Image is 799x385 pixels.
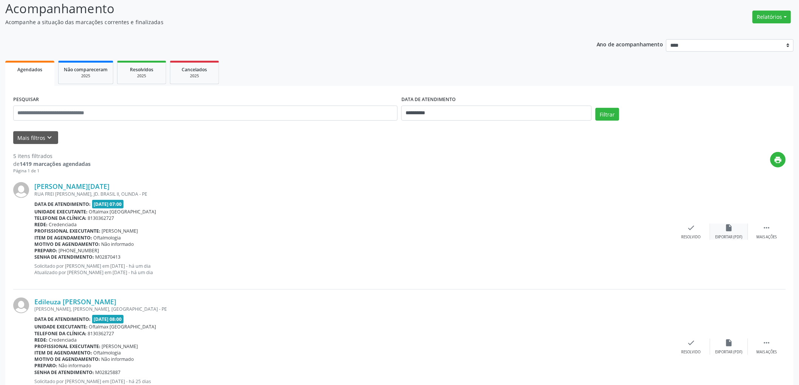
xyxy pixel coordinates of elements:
img: img [13,182,29,198]
span: 8130362727 [88,215,114,221]
b: Senha de atendimento: [34,254,94,260]
div: 2025 [123,73,160,79]
div: Resolvido [682,235,701,240]
i:  [763,224,771,232]
span: Não informado [59,362,91,369]
span: Resolvidos [130,66,153,73]
b: Telefone da clínica: [34,215,86,221]
i: insert_drive_file [725,339,733,347]
span: Credenciada [49,221,77,228]
span: Não informado [102,356,134,362]
div: Resolvido [682,350,701,355]
b: Item de agendamento: [34,350,92,356]
span: Oftalmologia [94,235,121,241]
b: Rede: [34,337,48,343]
i: insert_drive_file [725,224,733,232]
b: Senha de atendimento: [34,369,94,376]
span: M02825887 [96,369,121,376]
div: Exportar (PDF) [716,235,743,240]
i: check [687,224,696,232]
b: Item de agendamento: [34,235,92,241]
p: Ano de acompanhamento [597,39,663,49]
div: RUA FREI [PERSON_NAME], JD. BRASIL II, OLINDA - PE [34,191,673,197]
span: [DATE] 07:00 [92,200,124,209]
i: print [774,156,782,164]
span: Oftalmologia [94,350,121,356]
b: Data de atendimento: [34,316,91,322]
b: Unidade executante: [34,209,88,215]
label: DATA DE ATENDIMENTO [401,94,456,106]
p: Solicitado por [PERSON_NAME] em [DATE] - há um dia Atualizado por [PERSON_NAME] em [DATE] - há um... [34,263,673,276]
div: de [13,160,91,168]
div: Mais ações [757,350,777,355]
b: Rede: [34,221,48,228]
span: [PERSON_NAME] [102,228,138,234]
div: [PERSON_NAME], [PERSON_NAME], [GEOGRAPHIC_DATA] - PE [34,306,673,312]
div: 5 itens filtrados [13,152,91,160]
div: 2025 [176,73,213,79]
i:  [763,339,771,347]
button: Relatórios [753,11,791,23]
span: Oftalmax [GEOGRAPHIC_DATA] [89,209,156,215]
img: img [13,298,29,313]
i: keyboard_arrow_down [46,133,54,142]
button: Mais filtroskeyboard_arrow_down [13,131,58,144]
span: [PERSON_NAME] [102,343,138,350]
span: Cancelados [182,66,207,73]
span: 8130362727 [88,330,114,337]
span: Não informado [102,241,134,247]
b: Preparo: [34,247,57,254]
label: PESQUISAR [13,94,39,106]
b: Motivo de agendamento: [34,241,100,247]
span: [DATE] 08:00 [92,315,124,324]
div: Página 1 de 1 [13,168,91,174]
i: check [687,339,696,347]
span: Credenciada [49,337,77,343]
p: Acompanhe a situação das marcações correntes e finalizadas [5,18,557,26]
span: M02870413 [96,254,121,260]
span: Agendados [17,66,42,73]
span: [PHONE_NUMBER] [59,247,99,254]
b: Telefone da clínica: [34,330,86,337]
a: Edileuza [PERSON_NAME] [34,298,116,306]
a: [PERSON_NAME][DATE] [34,182,110,190]
span: Não compareceram [64,66,108,73]
b: Motivo de agendamento: [34,356,100,362]
button: Filtrar [595,108,619,121]
div: Mais ações [757,235,777,240]
b: Preparo: [34,362,57,369]
div: 2025 [64,73,108,79]
b: Unidade executante: [34,324,88,330]
div: Exportar (PDF) [716,350,743,355]
strong: 1419 marcações agendadas [20,160,91,167]
b: Data de atendimento: [34,201,91,207]
span: Oftalmax [GEOGRAPHIC_DATA] [89,324,156,330]
button: print [770,152,786,167]
b: Profissional executante: [34,343,100,350]
b: Profissional executante: [34,228,100,234]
